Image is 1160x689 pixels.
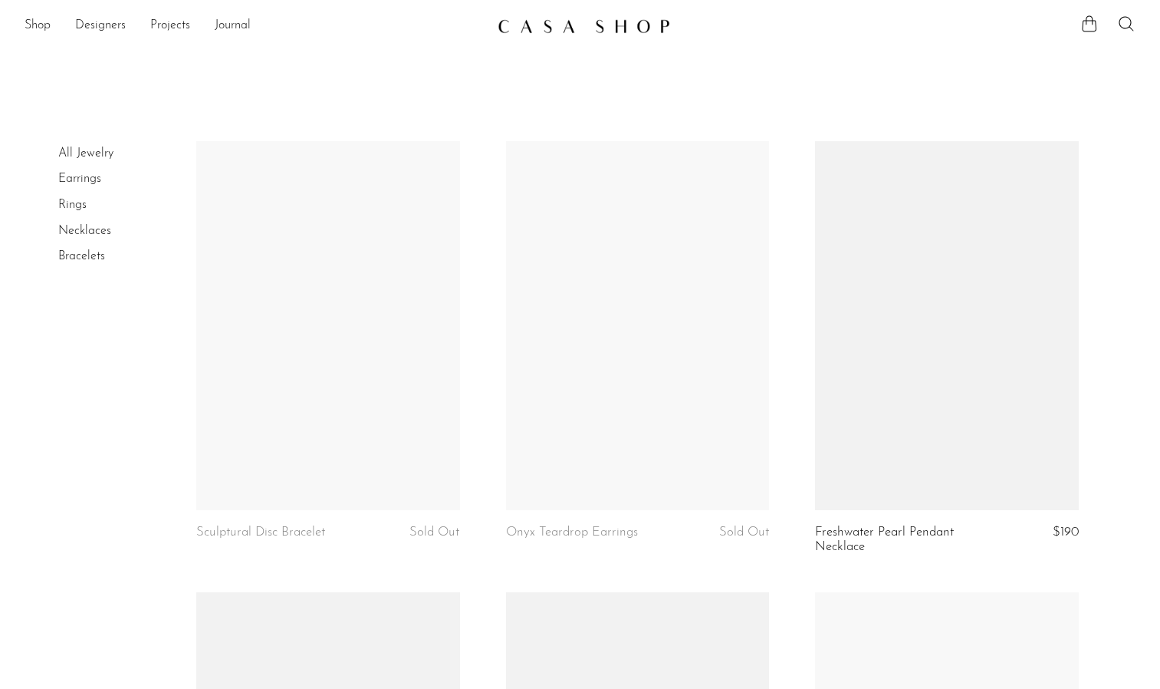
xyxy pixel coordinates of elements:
[215,16,251,36] a: Journal
[58,173,101,185] a: Earrings
[58,250,105,262] a: Bracelets
[719,526,769,539] span: Sold Out
[409,526,459,539] span: Sold Out
[25,13,485,39] nav: Desktop navigation
[1053,526,1079,539] span: $190
[196,526,325,539] a: Sculptural Disc Bracelet
[815,526,991,554] a: Freshwater Pearl Pendant Necklace
[58,225,111,237] a: Necklaces
[25,16,51,36] a: Shop
[58,199,87,211] a: Rings
[25,13,485,39] ul: NEW HEADER MENU
[75,16,126,36] a: Designers
[506,526,638,539] a: Onyx Teardrop Earrings
[150,16,190,36] a: Projects
[58,147,113,160] a: All Jewelry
